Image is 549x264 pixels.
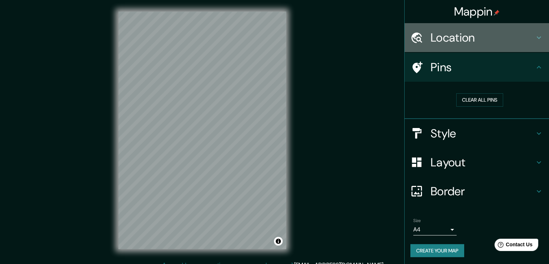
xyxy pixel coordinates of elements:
[431,30,535,45] h4: Location
[413,224,457,235] div: A4
[485,236,541,256] iframe: Help widget launcher
[494,10,500,16] img: pin-icon.png
[274,237,283,246] button: Toggle attribution
[454,4,500,19] h4: Mappin
[410,244,464,257] button: Create your map
[431,126,535,141] h4: Style
[456,93,503,107] button: Clear all pins
[405,53,549,82] div: Pins
[413,217,421,223] label: Size
[431,184,535,199] h4: Border
[405,148,549,177] div: Layout
[118,12,286,249] canvas: Map
[405,23,549,52] div: Location
[431,155,535,170] h4: Layout
[431,60,535,74] h4: Pins
[405,119,549,148] div: Style
[405,177,549,206] div: Border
